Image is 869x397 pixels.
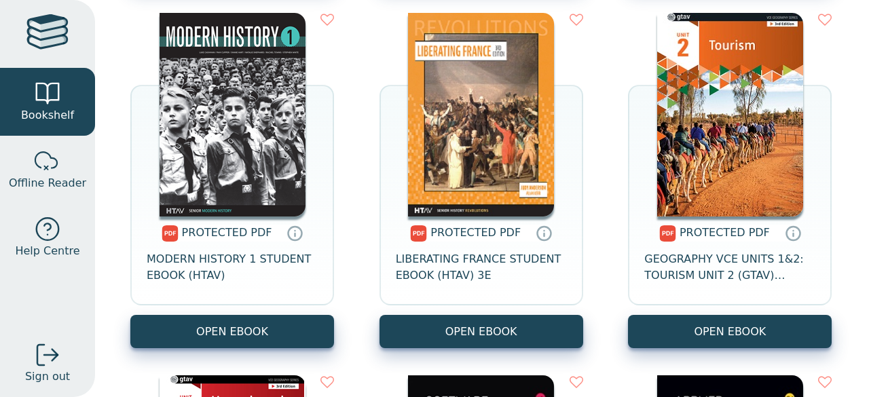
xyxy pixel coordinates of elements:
a: OPEN EBOOK [628,315,832,348]
a: Protected PDFs cannot be printed, copied or shared. They can be accessed online through Education... [785,225,801,241]
span: GEOGRAPHY VCE UNITS 1&2: TOURISM UNIT 2 (GTAV) BUNDLE 3E [644,251,815,284]
span: Help Centre [15,243,79,259]
img: db83b41b-17ae-eb11-a9a3-0272d098c78b.png [160,13,306,216]
img: 71d05e0e-bcb6-eb11-a9a4-0272d098c78b.jpg [657,13,803,216]
img: 38305615-09ae-eb11-a9a3-0272d098c78b.jpg [408,13,554,216]
span: PROTECTED PDF [430,226,521,239]
span: MODERN HISTORY 1 STUDENT EBOOK (HTAV) [147,251,318,284]
img: pdf.svg [659,225,676,242]
img: pdf.svg [162,225,179,242]
span: LIBERATING FRANCE STUDENT EBOOK (HTAV) 3E [396,251,567,284]
span: PROTECTED PDF [680,226,770,239]
span: Bookshelf [21,107,74,124]
a: Protected PDFs cannot be printed, copied or shared. They can be accessed online through Education... [536,225,552,241]
span: Sign out [25,368,70,385]
a: OPEN EBOOK [130,315,334,348]
a: Protected PDFs cannot be printed, copied or shared. They can be accessed online through Education... [286,225,303,241]
img: pdf.svg [410,225,427,242]
span: PROTECTED PDF [182,226,272,239]
span: Offline Reader [9,175,86,191]
a: OPEN EBOOK [380,315,583,348]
